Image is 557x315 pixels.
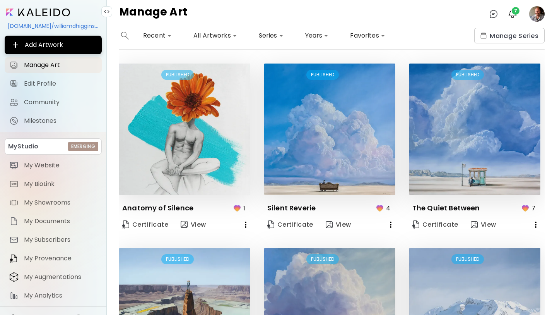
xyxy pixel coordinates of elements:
span: Edit Profile [24,80,97,88]
img: collections [480,33,487,39]
img: thumbnail [119,64,250,195]
img: thumbnail [409,64,540,195]
a: itemMy BioLink [5,176,102,192]
span: Certificate [412,220,458,229]
div: PUBLISHED [306,254,339,264]
img: item [9,179,19,189]
a: itemMy Showrooms [5,195,102,210]
p: The Quiet Between [412,203,480,213]
h4: Manage Art [119,6,187,22]
img: thumbnail [264,64,395,195]
a: completeMilestones iconMilestones [5,113,102,129]
button: view-artView [178,217,209,232]
p: Silent Reverie [267,203,316,213]
span: My Analytics [24,292,97,300]
span: Add Artwork [11,40,96,50]
p: 7 [531,203,535,213]
p: 4 [386,203,390,213]
span: View [181,220,206,229]
p: Anatomy of Silence [122,203,193,213]
img: item [9,161,19,170]
img: favorites [375,203,384,213]
img: item [9,217,19,226]
span: My Documents [24,217,97,225]
span: Community [24,98,97,106]
div: Series [256,29,287,42]
span: My Subscribers [24,236,97,244]
span: Certificate [267,220,313,229]
a: Edit Profile iconEdit Profile [5,76,102,91]
span: My Showrooms [24,199,97,207]
a: itemMy Documents [5,213,102,229]
button: collectionsManage Series [474,28,545,43]
p: MyStudio [8,142,38,151]
img: Milestones icon [9,116,19,126]
div: All Artworks [190,29,240,42]
img: item [9,291,19,300]
button: favorites4 [373,201,395,215]
img: Certificate [267,220,274,229]
span: Manage Series [480,32,538,40]
a: itemMy Subscribers [5,232,102,248]
a: itemMy Provenance [5,251,102,266]
img: view-art [471,221,478,228]
button: favorites7 [519,201,540,215]
a: Community iconCommunity [5,95,102,110]
img: item [9,272,19,282]
a: itemMy Analytics [5,288,102,303]
p: 1 [243,203,245,213]
img: Certificate [412,220,419,229]
span: Manage Art [24,61,97,69]
img: favorites [232,203,242,213]
div: [DOMAIN_NAME]/williamdhigginson [5,19,102,33]
img: bellIcon [508,9,517,19]
img: Manage Art icon [9,60,19,70]
div: PUBLISHED [161,254,194,264]
div: Favorites [347,29,388,42]
img: Community icon [9,98,19,107]
a: itemMy Website [5,158,102,173]
img: item [9,254,19,263]
img: search [121,32,129,40]
span: View [326,220,351,229]
img: favorites [521,203,530,213]
img: chatIcon [489,9,498,19]
a: itemMy Augmentations [5,269,102,285]
a: Manage Art iconManage Art [5,57,102,73]
button: favorites1 [231,201,250,215]
div: PUBLISHED [451,254,484,264]
span: My Provenance [24,255,97,262]
span: My BioLink [24,180,97,188]
img: view-art [326,221,333,228]
span: 7 [512,7,519,15]
div: PUBLISHED [161,70,194,80]
button: Add Artwork [5,36,102,54]
span: My Website [24,162,97,169]
img: collapse [104,9,110,15]
img: item [9,235,19,244]
button: bellIcon7 [506,7,519,21]
button: search [119,28,131,43]
img: Edit Profile icon [9,79,19,88]
span: View [471,220,496,229]
span: Milestones [24,117,97,125]
a: CertificateCertificate [264,217,316,232]
div: PUBLISHED [306,70,339,80]
button: view-artView [323,217,354,232]
h6: Emerging [71,143,95,150]
div: PUBLISHED [451,70,484,80]
img: view-art [181,221,188,228]
span: Certificate [122,219,168,230]
div: Recent [140,29,175,42]
div: Years [302,29,332,42]
span: My Augmentations [24,273,97,281]
a: CertificateCertificate [119,217,171,232]
button: view-artView [468,217,499,232]
a: CertificateCertificate [409,217,461,232]
img: item [9,198,19,207]
img: Certificate [122,220,129,229]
